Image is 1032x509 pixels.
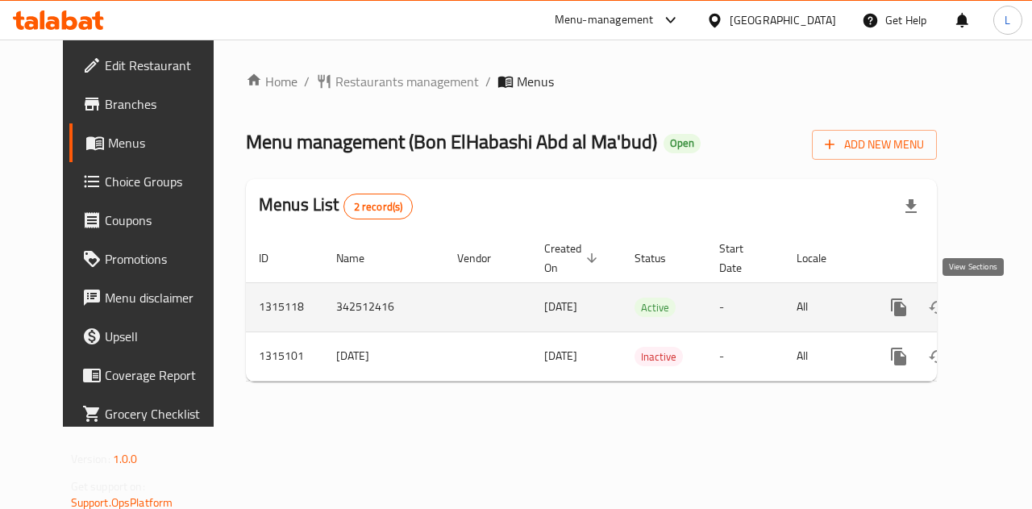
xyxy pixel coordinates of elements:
li: / [485,72,491,91]
button: Change Status [918,288,957,327]
td: All [784,332,867,381]
span: Coverage Report [105,365,223,385]
span: Status [635,248,687,268]
a: Promotions [69,240,235,278]
td: - [706,282,784,332]
td: 1315101 [246,332,323,381]
span: Vendor [457,248,512,268]
span: L [1005,11,1010,29]
span: Restaurants management [335,72,479,91]
span: Coupons [105,211,223,230]
a: Menu disclaimer [69,278,235,317]
span: Upsell [105,327,223,346]
div: Export file [892,187,930,226]
span: Created On [544,239,602,277]
a: Choice Groups [69,162,235,201]
span: [DATE] [544,296,577,317]
span: Locale [797,248,847,268]
span: Inactive [635,348,683,366]
td: All [784,282,867,332]
span: Version: [71,449,110,469]
span: 2 record(s) [344,199,413,215]
span: Menu disclaimer [105,288,223,307]
button: more [880,288,918,327]
div: Active [635,298,676,317]
div: [GEOGRAPHIC_DATA] [730,11,836,29]
td: - [706,332,784,381]
span: Choice Groups [105,172,223,191]
span: Start Date [719,239,764,277]
button: more [880,337,918,376]
div: Total records count [343,194,414,219]
span: [DATE] [544,345,577,366]
span: 1.0.0 [113,449,138,469]
span: ID [259,248,289,268]
span: Edit Restaurant [105,56,223,75]
nav: breadcrumb [246,72,937,91]
span: Name [336,248,385,268]
a: Coverage Report [69,356,235,394]
a: Edit Restaurant [69,46,235,85]
span: Get support on: [71,476,145,497]
span: Menu management ( Bon ElHabashi Abd al Ma'bud ) [246,123,657,160]
div: Menu-management [555,10,654,30]
span: Grocery Checklist [105,404,223,423]
a: Branches [69,85,235,123]
td: 1315118 [246,282,323,332]
a: Grocery Checklist [69,394,235,433]
span: Menus [517,72,554,91]
button: Add New Menu [812,130,937,160]
a: Upsell [69,317,235,356]
span: Promotions [105,249,223,269]
a: Restaurants management [316,72,479,91]
a: Menus [69,123,235,162]
td: [DATE] [323,332,444,381]
li: / [304,72,310,91]
h2: Menus List [259,193,413,219]
span: Active [635,298,676,317]
div: Open [664,134,701,153]
span: Add New Menu [825,135,924,155]
a: Coupons [69,201,235,240]
a: Home [246,72,298,91]
span: Open [664,136,701,150]
button: Change Status [918,337,957,376]
td: 342512416 [323,282,444,332]
span: Branches [105,94,223,114]
span: Menus [108,133,223,152]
